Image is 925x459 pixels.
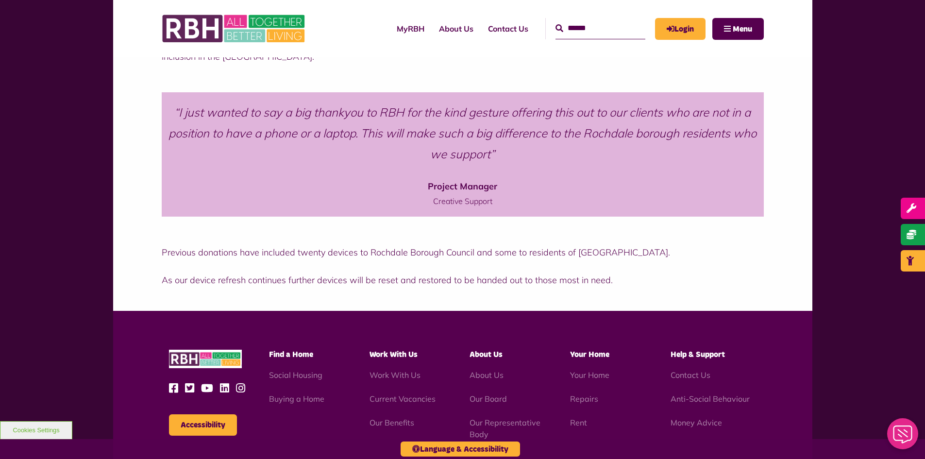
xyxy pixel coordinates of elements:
a: Current Vacancies [370,394,436,404]
a: Anti-Social Behaviour [671,394,750,404]
p: I just wanted to say a big thankyou to RBH for the kind gesture offering this out to our clients ... [162,102,764,165]
a: MyRBH [389,16,432,42]
span: Creative Support [162,195,764,207]
a: Work With Us [370,370,420,380]
span: Menu [733,25,752,33]
a: Rent [570,418,587,427]
img: RBH [162,10,307,48]
button: Navigation [712,18,764,40]
p: Previous donations have included twenty devices to Rochdale Borough Council and some to residents... [162,246,764,259]
span: Work With Us [370,351,418,358]
span: Your Home [570,351,609,358]
iframe: Netcall Web Assistant for live chat [881,415,925,459]
span: Help & Support [671,351,725,358]
img: RBH [169,350,242,369]
span: About Us [470,351,503,358]
span: Find a Home [269,351,313,358]
a: Your Home [570,370,609,380]
a: About Us [432,16,481,42]
button: Language & Accessibility [401,442,520,457]
a: MyRBH [655,18,706,40]
button: Accessibility [169,414,237,436]
a: Contact Us [671,370,710,380]
span: Project Manager [162,180,764,193]
a: Social Housing - open in a new tab [269,370,322,380]
p: As our device refresh continues further devices will be reset and restored to be handed out to th... [162,273,764,287]
a: Money Advice [671,418,722,427]
a: Our Representative Body [470,418,540,439]
a: Our Benefits [370,418,414,427]
a: Contact Us [481,16,536,42]
a: About Us [470,370,504,380]
input: Search [555,18,645,39]
a: Buying a Home [269,394,324,404]
a: Our Board [470,394,507,404]
a: Repairs [570,394,598,404]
